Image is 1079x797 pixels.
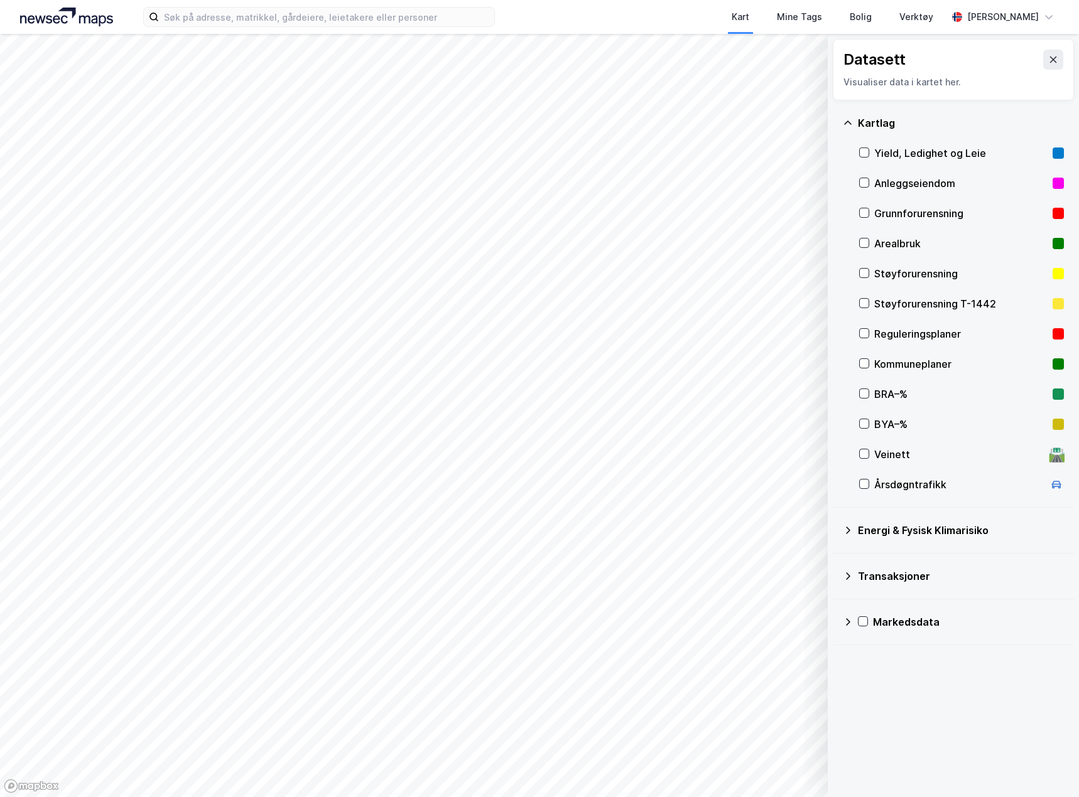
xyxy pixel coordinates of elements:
div: Grunnforurensning [874,206,1048,221]
div: Mine Tags [777,9,822,24]
div: Veinett [874,447,1044,462]
img: logo.a4113a55bc3d86da70a041830d287a7e.svg [20,8,113,26]
div: Kontrollprogram for chat [1016,737,1079,797]
div: Arealbruk [874,236,1048,251]
div: Kartlag [858,115,1064,131]
input: Søk på adresse, matrikkel, gårdeiere, leietakere eller personer [159,8,494,26]
div: Reguleringsplaner [874,326,1048,341]
div: Årsdøgntrafikk [874,477,1044,492]
div: BYA–% [874,417,1048,432]
div: Støyforurensning T-1442 [874,296,1048,311]
div: Kart [732,9,749,24]
div: BRA–% [874,387,1048,402]
div: Visualiser data i kartet her. [843,75,1063,90]
a: Mapbox homepage [4,779,59,793]
iframe: Chat Widget [1016,737,1079,797]
div: Energi & Fysisk Klimarisiko [858,523,1064,538]
div: Verktøy [899,9,933,24]
div: Yield, Ledighet og Leie [874,146,1048,161]
div: Støyforurensning [874,266,1048,281]
div: Bolig [850,9,872,24]
div: Markedsdata [873,614,1064,629]
div: Datasett [843,50,906,70]
div: Kommuneplaner [874,356,1048,372]
div: Anleggseiendom [874,176,1048,191]
div: 🛣️ [1048,446,1065,463]
div: Transaksjoner [858,569,1064,584]
div: [PERSON_NAME] [967,9,1039,24]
